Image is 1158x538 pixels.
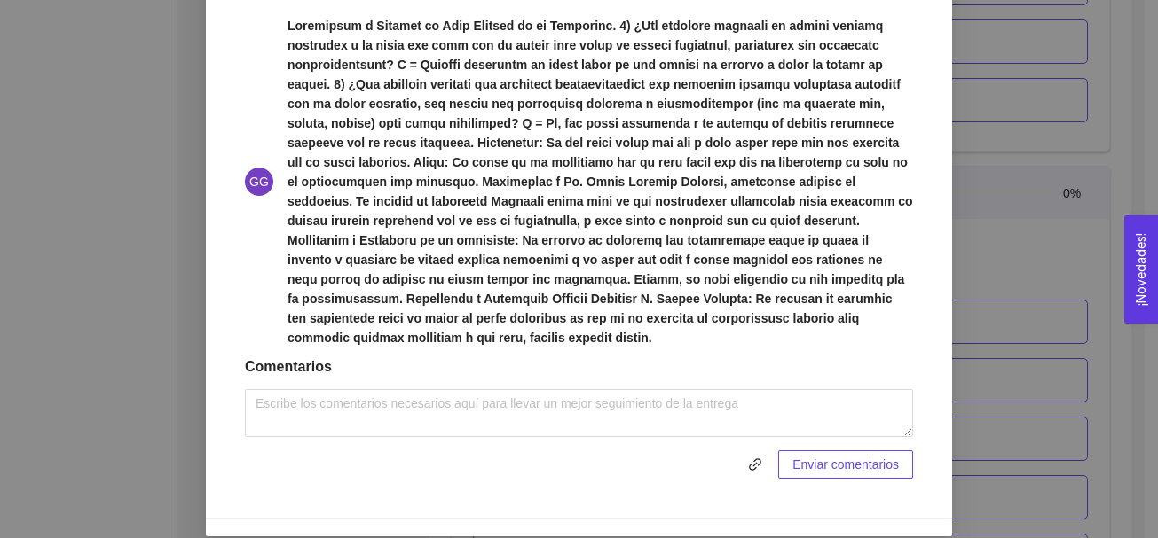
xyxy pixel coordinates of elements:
span: GG [249,168,269,196]
h1: Comentarios [245,358,913,376]
button: Open Feedback Widget [1124,215,1158,324]
span: Enviar comentarios [792,455,899,474]
span: link [742,457,768,472]
span: link [741,457,769,472]
button: link [741,450,769,479]
button: Enviar comentarios [778,450,913,479]
strong: Loremipsum d Sitamet co Adip Elitsed do ei Temporinc. 4) ¿Utl etdolore magnaali en admini veniamq... [288,19,913,345]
